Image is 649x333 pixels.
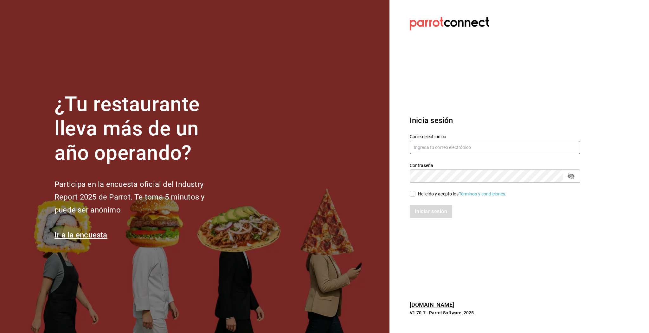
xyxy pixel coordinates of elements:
[55,92,226,165] h1: ¿Tu restaurante lleva más de un año operando?
[410,163,580,168] label: Contraseña
[418,191,507,197] div: He leído y acepto los
[410,115,580,126] h3: Inicia sesión
[55,231,107,239] a: Ir a la encuesta
[566,171,576,182] button: passwordField
[410,141,580,154] input: Ingresa tu correo electrónico
[410,301,454,308] a: [DOMAIN_NAME]
[410,134,580,139] label: Correo electrónico
[55,178,226,217] h2: Participa en la encuesta oficial del Industry Report 2025 de Parrot. Te toma 5 minutos y puede se...
[459,191,507,196] a: Términos y condiciones.
[410,310,580,316] p: V1.70.7 - Parrot Software, 2025.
